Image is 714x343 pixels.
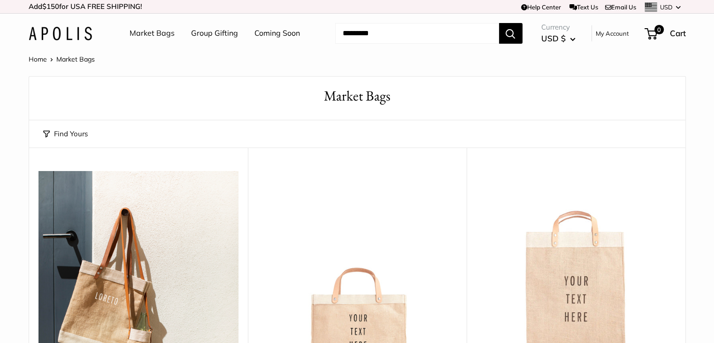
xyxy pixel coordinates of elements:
span: Currency [541,21,576,34]
h1: Market Bags [43,86,671,106]
a: Home [29,55,47,63]
span: $150 [42,2,59,11]
a: Market Bags [130,26,175,40]
span: USD $ [541,33,566,43]
span: Market Bags [56,55,95,63]
span: USD [660,3,673,11]
input: Search... [335,23,499,44]
img: Apolis [29,27,92,40]
span: 0 [654,25,663,34]
a: Help Center [521,3,561,11]
a: Coming Soon [254,26,300,40]
a: Group Gifting [191,26,238,40]
nav: Breadcrumb [29,53,95,65]
a: Email Us [605,3,636,11]
span: Cart [670,28,686,38]
button: Search [499,23,522,44]
button: USD $ [541,31,576,46]
a: Text Us [569,3,598,11]
button: Find Yours [43,127,88,140]
a: My Account [596,28,629,39]
a: 0 Cart [645,26,686,41]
